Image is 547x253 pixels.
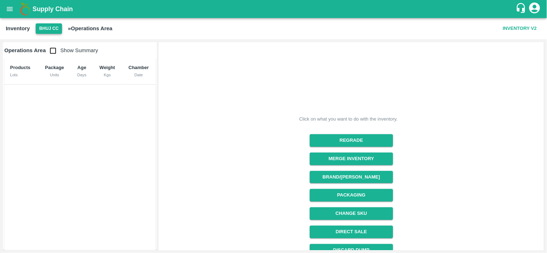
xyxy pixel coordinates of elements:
div: Date [128,72,150,78]
b: Age [78,65,87,70]
div: account of current user [528,1,541,17]
button: Select DC [36,23,62,34]
div: Days [76,72,87,78]
b: Inventory [6,26,30,31]
b: » Operations Area [68,26,112,31]
button: Inventory V2 [500,22,540,35]
button: Direct Sale [310,226,393,238]
button: Brand/[PERSON_NAME] [310,171,393,184]
div: Lots [10,72,32,78]
b: Supply Chain [32,5,73,13]
button: Merge Inventory [310,153,393,165]
b: Package [45,65,64,70]
img: logo [18,2,32,16]
button: Change SKU [310,207,393,220]
b: Operations Area [4,48,46,53]
a: Supply Chain [32,4,516,14]
div: Click on what you want to do with the inventory. [299,116,398,123]
button: open drawer [1,1,18,17]
b: Chamber [128,65,149,70]
div: Kgs [99,72,116,78]
div: customer-support [516,3,528,15]
b: Products [10,65,30,70]
b: Weight [100,65,115,70]
button: Packaging [310,189,393,202]
button: Regrade [310,134,393,147]
span: Show Summary [46,48,98,53]
div: Units [44,72,65,78]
